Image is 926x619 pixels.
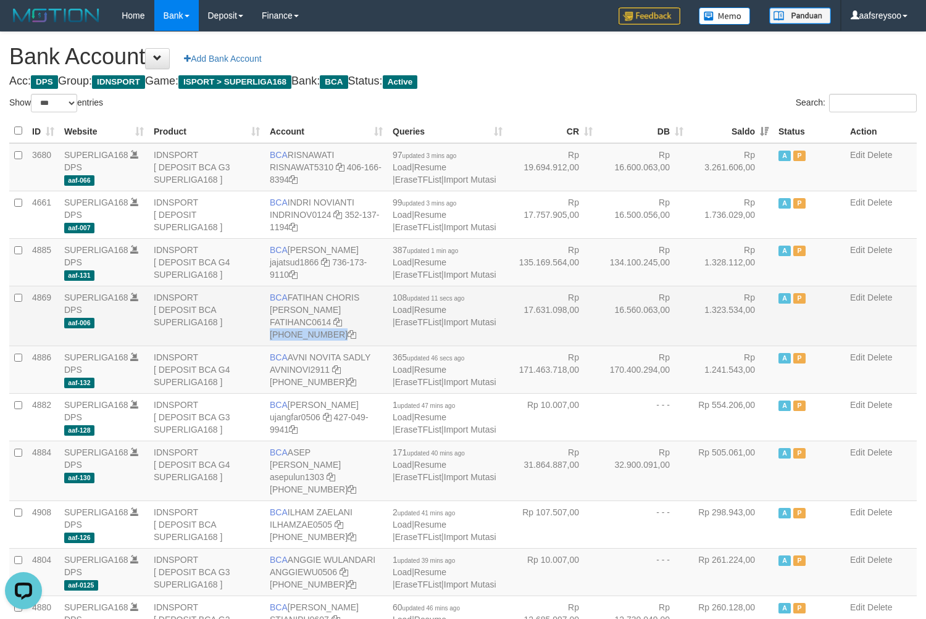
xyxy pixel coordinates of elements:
a: Resume [414,257,446,267]
span: updated 39 mins ago [398,557,455,564]
a: jajatsud1866 [270,257,319,267]
a: Import Mutasi [444,580,496,589]
td: DPS [59,346,149,393]
select: Showentries [31,94,77,112]
span: 99 [393,197,456,207]
span: 365 [393,352,464,362]
a: Load [393,365,412,375]
span: Paused [793,293,806,304]
th: Queries: activate to sort column ascending [388,119,507,143]
td: FATIHAN CHORIS [PERSON_NAME] [PHONE_NUMBER] [265,286,388,346]
label: Search: [796,94,917,112]
a: Resume [414,412,446,422]
td: IDNSPORT [ DEPOSIT BCA G4 SUPERLIGA168 ] [149,441,265,501]
td: Rp 1.328.112,00 [688,238,774,286]
th: Status [774,119,845,143]
a: Copy RISNAWAT5310 to clipboard [336,162,344,172]
a: Copy 4062280135 to clipboard [348,377,356,387]
a: Edit [850,555,865,565]
a: Copy 4061668394 to clipboard [289,175,298,185]
span: | | | [393,507,496,542]
th: ID: activate to sort column ascending [27,119,59,143]
td: Rp 107.507,00 [507,501,598,548]
a: EraseTFList [395,472,441,482]
td: 4885 [27,238,59,286]
a: Copy ILHAMZAE0505 to clipboard [335,520,343,530]
td: Rp 261.224,00 [688,548,774,596]
a: Import Mutasi [444,532,496,542]
span: Active [778,293,791,304]
a: Edit [850,197,865,207]
a: SUPERLIGA168 [64,150,128,160]
a: Copy INDRINOV0124 to clipboard [333,210,342,220]
a: Copy 4062281727 to clipboard [348,330,356,339]
a: Edit [850,602,865,612]
span: BCA [270,555,288,565]
h4: Acc: Group: Game: Bank: Status: [9,75,917,88]
a: Copy 4270499941 to clipboard [289,425,298,434]
span: IDNSPORT [92,75,145,89]
span: Paused [793,508,806,518]
a: EraseTFList [395,175,441,185]
a: Delete [867,197,892,207]
a: Load [393,257,412,267]
td: [PERSON_NAME] 427-049-9941 [265,393,388,441]
a: Copy ANGGIEWU0506 to clipboard [340,567,348,577]
span: | | | [393,400,496,434]
td: 4661 [27,191,59,238]
span: Paused [793,246,806,256]
span: | | | [393,150,496,185]
a: INDRINOV0124 [270,210,332,220]
td: DPS [59,548,149,596]
td: DPS [59,191,149,238]
a: Copy ujangfar0506 to clipboard [323,412,332,422]
td: Rp 134.100.245,00 [598,238,688,286]
span: updated 11 secs ago [407,295,464,302]
a: Copy 7361739110 to clipboard [289,270,298,280]
a: SUPERLIGA168 [64,555,128,565]
a: RISNAWAT5310 [270,162,333,172]
td: DPS [59,143,149,191]
a: EraseTFList [395,425,441,434]
span: Active [778,353,791,364]
a: EraseTFList [395,532,441,542]
td: DPS [59,238,149,286]
span: | | | [393,245,496,280]
span: Active [778,555,791,566]
button: Open LiveChat chat widget [5,5,42,42]
td: IDNSPORT [ DEPOSIT BCA SUPERLIGA168 ] [149,286,265,346]
td: Rp 17.757.905,00 [507,191,598,238]
input: Search: [829,94,917,112]
td: Rp 16.600.063,00 [598,143,688,191]
span: BCA [270,245,288,255]
span: aaf-130 [64,473,94,483]
a: Resume [414,162,446,172]
td: - - - [598,393,688,441]
span: 97 [393,150,456,160]
img: panduan.png [769,7,831,24]
span: aaf-131 [64,270,94,281]
span: updated 40 mins ago [407,450,464,457]
a: Edit [850,293,865,302]
td: - - - [598,548,688,596]
a: Copy 3521371194 to clipboard [289,222,298,232]
a: SUPERLIGA168 [64,400,128,410]
a: Delete [867,352,892,362]
td: Rp 10.007,00 [507,548,598,596]
a: EraseTFList [395,377,441,387]
td: Rp 3.261.606,00 [688,143,774,191]
a: Import Mutasi [444,175,496,185]
a: Copy jajatsud1866 to clipboard [321,257,330,267]
span: Active [383,75,418,89]
td: ILHAM ZAELANI [PHONE_NUMBER] [265,501,388,548]
td: 4869 [27,286,59,346]
a: Edit [850,150,865,160]
span: BCA [270,400,288,410]
a: Delete [867,245,892,255]
td: Rp 31.864.887,00 [507,441,598,501]
a: Load [393,460,412,470]
span: Active [778,603,791,613]
a: ILHAMZAE0505 [270,520,332,530]
th: Website: activate to sort column ascending [59,119,149,143]
td: IDNSPORT [ DEPOSIT SUPERLIGA168 ] [149,191,265,238]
